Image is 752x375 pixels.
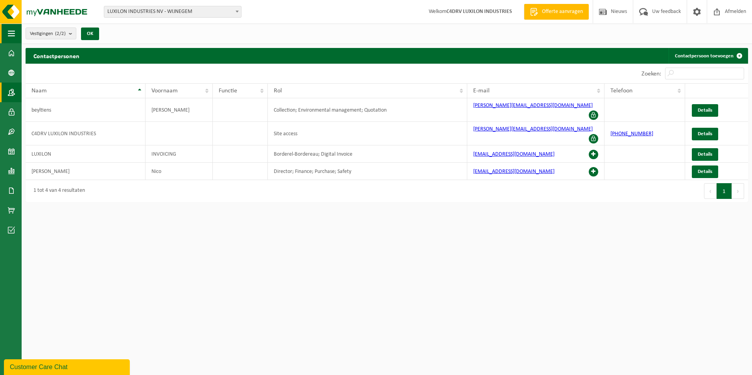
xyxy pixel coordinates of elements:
span: Details [698,131,712,136]
h2: Contactpersonen [26,48,87,63]
a: Details [692,148,718,161]
td: Borderel-Bordereau; Digital Invoice [268,145,467,163]
span: Rol [274,88,282,94]
span: Details [698,152,712,157]
td: beyltiens [26,98,146,122]
td: LUXILON [26,145,146,163]
div: 1 tot 4 van 4 resultaten [29,184,85,198]
span: Details [698,108,712,113]
a: [PERSON_NAME][EMAIL_ADDRESS][DOMAIN_NAME] [473,126,593,132]
td: Nico [146,163,213,180]
span: Details [698,169,712,174]
label: Zoeken: [641,71,661,77]
button: OK [81,28,99,40]
a: [EMAIL_ADDRESS][DOMAIN_NAME] [473,151,555,157]
td: Director; Finance; Purchase; Safety [268,163,467,180]
td: Site access [268,122,467,145]
a: [EMAIL_ADDRESS][DOMAIN_NAME] [473,169,555,175]
a: Details [692,104,718,117]
span: LUXILON INDUSTRIES NV - WIJNEGEM [104,6,241,17]
button: Next [732,183,744,199]
span: LUXILON INDUSTRIES NV - WIJNEGEM [104,6,241,18]
td: Collection; Environmental management; Quotation [268,98,467,122]
count: (2/2) [55,31,66,36]
strong: C4DRV LUXILON INDUSTRIES [446,9,512,15]
span: Telefoon [610,88,632,94]
button: Vestigingen(2/2) [26,28,76,39]
span: E-mail [473,88,490,94]
button: Previous [704,183,717,199]
td: [PERSON_NAME] [26,163,146,180]
a: Offerte aanvragen [524,4,589,20]
span: Voornaam [151,88,178,94]
iframe: chat widget [4,358,131,375]
td: C4DRV LUXILON INDUSTRIES [26,122,146,145]
a: Details [692,128,718,140]
span: Functie [219,88,237,94]
td: INVOICING [146,145,213,163]
td: [PERSON_NAME] [146,98,213,122]
span: Vestigingen [30,28,66,40]
a: [PERSON_NAME][EMAIL_ADDRESS][DOMAIN_NAME] [473,103,593,108]
a: Contactpersoon toevoegen [669,48,747,64]
button: 1 [717,183,732,199]
span: Naam [31,88,47,94]
a: [PHONE_NUMBER] [610,131,653,137]
span: Offerte aanvragen [540,8,585,16]
a: Details [692,165,718,178]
